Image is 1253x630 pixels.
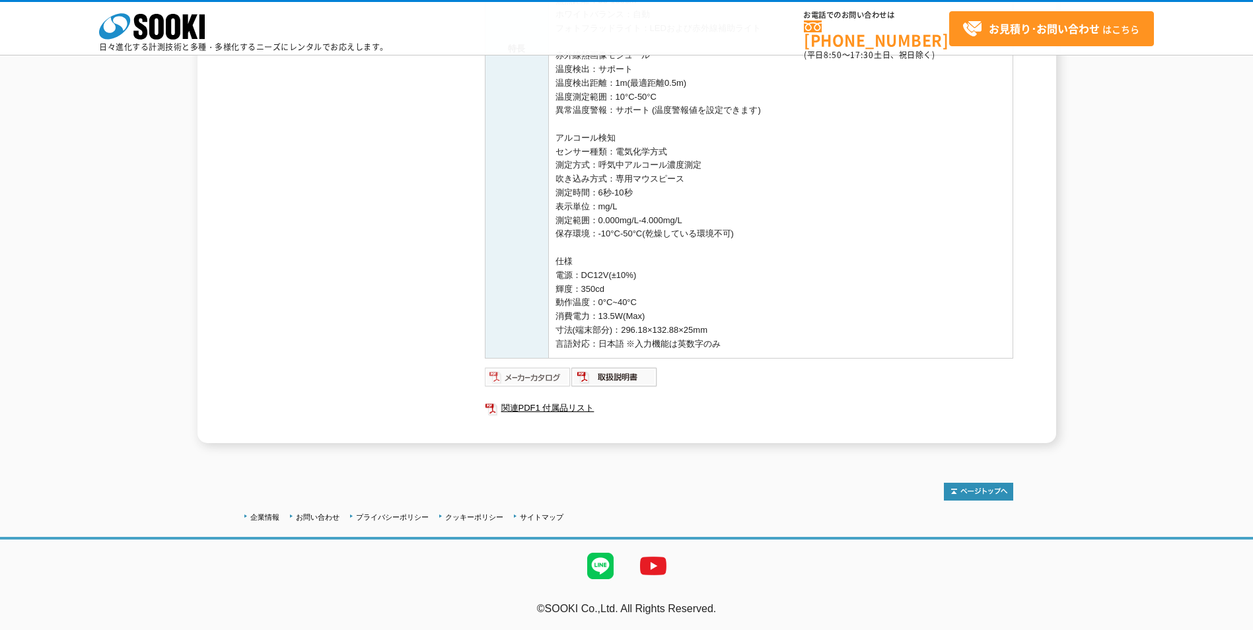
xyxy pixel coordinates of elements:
img: YouTube [627,540,680,592]
a: テストMail [1202,617,1253,628]
span: (平日 ～ 土日、祝日除く) [804,49,935,61]
a: 企業情報 [250,513,279,521]
a: お問い合わせ [296,513,340,521]
span: お電話でのお問い合わせは [804,11,949,19]
a: メーカーカタログ [485,375,571,385]
a: [PHONE_NUMBER] [804,20,949,48]
span: 17:30 [850,49,874,61]
img: メーカーカタログ [485,367,571,388]
img: 取扱説明書 [571,367,658,388]
img: トップページへ [944,483,1013,501]
a: サイトマップ [520,513,563,521]
a: 関連PDF1 付属品リスト [485,400,1013,417]
strong: お見積り･お問い合わせ [989,20,1100,36]
a: 取扱説明書 [571,375,658,385]
p: 日々進化する計測技術と多種・多様化するニーズにレンタルでお応えします。 [99,43,388,51]
span: 8:50 [824,49,842,61]
img: LINE [574,540,627,592]
a: クッキーポリシー [445,513,503,521]
a: プライバシーポリシー [356,513,429,521]
a: お見積り･お問い合わせはこちら [949,11,1154,46]
span: はこちら [962,19,1139,39]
